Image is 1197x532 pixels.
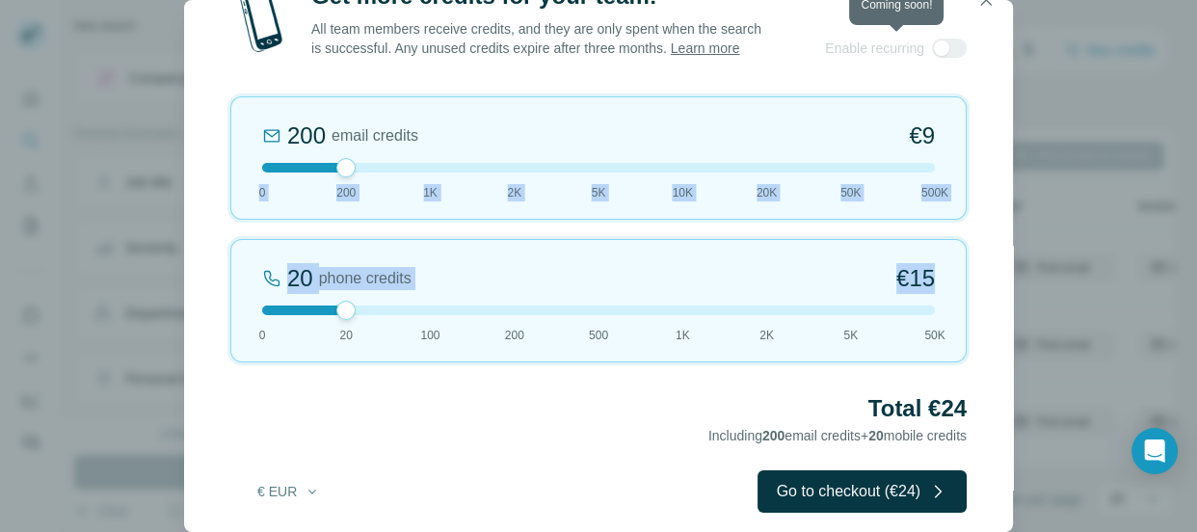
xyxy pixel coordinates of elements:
span: 2K [507,184,521,201]
span: email credits [332,124,418,147]
span: 200 [336,184,356,201]
button: € EUR [244,474,333,509]
span: 1K [423,184,438,201]
a: Learn more [671,40,740,56]
span: 500K [921,184,948,201]
span: 10K [673,184,693,201]
span: Enable recurring [825,39,924,58]
span: 100 [420,327,439,344]
div: Open Intercom Messenger [1131,428,1178,474]
span: 500 [589,327,608,344]
span: €9 [909,120,935,151]
span: phone credits [319,267,412,290]
span: 200 [762,428,785,443]
span: 5K [843,327,858,344]
span: 20 [340,327,353,344]
span: €15 [896,263,935,294]
span: 20K [757,184,777,201]
span: 0 [259,327,266,344]
span: 200 [505,327,524,344]
button: Go to checkout (€24) [758,470,967,513]
h2: Total €24 [230,393,967,424]
span: 2K [759,327,774,344]
div: 200 [287,120,326,151]
span: 0 [259,184,266,201]
span: 20 [868,428,884,443]
span: Including email credits + mobile credits [708,428,967,443]
span: 50K [840,184,861,201]
p: All team members receive credits, and they are only spent when the search is successful. Any unus... [311,19,763,58]
span: 5K [592,184,606,201]
span: 50K [924,327,944,344]
div: 20 [287,263,313,294]
span: 1K [676,327,690,344]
